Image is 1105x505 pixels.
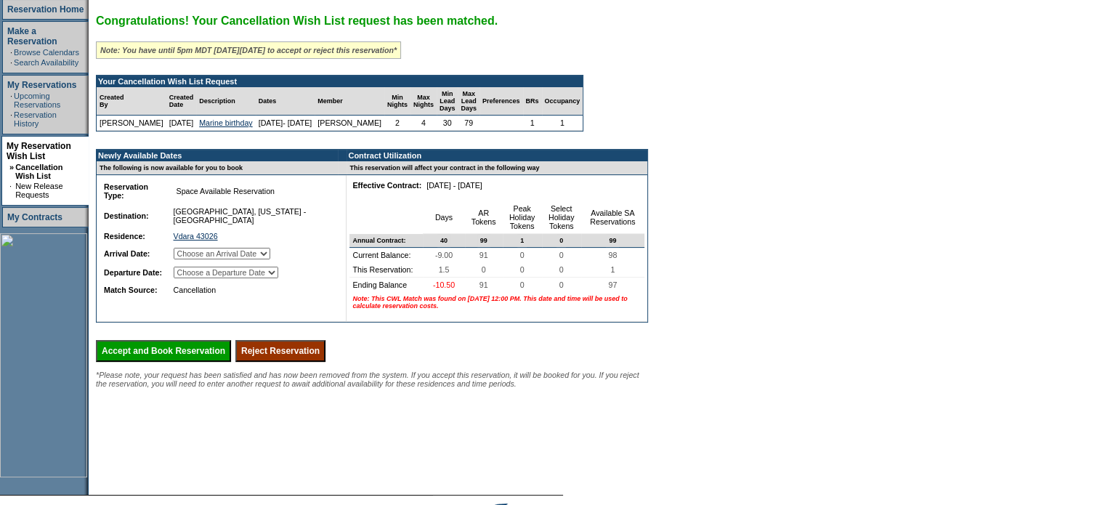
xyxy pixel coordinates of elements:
td: This reservation will affect your contract in the following way [347,161,647,175]
a: My Reservations [7,80,76,90]
a: Vdara 43026 [174,232,218,241]
td: Occupancy [542,87,583,116]
a: Reservation History [14,110,57,128]
span: Space Available Reservation [174,184,278,198]
i: Note: You have until 5pm MDT [DATE][DATE] to accept or reject this reservation* [100,46,397,54]
td: · [10,92,12,109]
span: 97 [605,278,620,292]
td: Note: This CWL Match was found on [DATE] 12:00 PM. This date and time will be used to calculate r... [349,292,644,312]
td: Dates [256,87,315,116]
td: Annual Contract: [349,234,423,248]
a: Upcoming Reservations [14,92,60,109]
a: Browse Calendars [14,48,79,57]
span: Congratulations! Your Cancellation Wish List request has been matched. [96,15,498,27]
a: My Contracts [7,212,62,222]
span: 0 [479,262,489,277]
span: 99 [477,234,490,247]
td: Select Holiday Tokens [542,201,581,234]
td: Max Lead Days [458,87,479,116]
td: Your Cancellation Wish List Request [97,76,583,87]
span: 91 [477,278,491,292]
span: 0 [517,262,527,277]
td: · [9,182,14,199]
span: -10.50 [430,278,458,292]
span: 0 [556,234,566,247]
td: Contract Utilization [347,150,647,161]
td: [DATE]- [DATE] [256,116,315,131]
span: 99 [606,234,619,247]
td: Cancellation [171,283,334,297]
td: Newly Available Dates [97,150,338,161]
td: Min Nights [384,87,410,116]
a: Cancellation Wish List [15,163,62,180]
span: 40 [437,234,450,247]
td: · [10,48,12,57]
span: 0 [556,278,567,292]
b: Match Source: [104,286,157,294]
a: Make a Reservation [7,26,57,47]
td: Min Lead Days [437,87,458,116]
td: AR Tokens [465,201,503,234]
td: [PERSON_NAME] [315,116,384,131]
a: Search Availability [14,58,78,67]
span: 0 [556,262,567,277]
a: My Reservation Wish List [7,141,71,161]
td: Created By [97,87,166,116]
td: Ending Balance [349,278,423,292]
span: 1.5 [436,262,453,277]
td: 30 [437,116,458,131]
td: 1 [523,116,542,131]
td: Days [423,201,464,234]
b: Departure Date: [104,268,162,277]
span: 0 [517,278,527,292]
td: BRs [523,87,542,116]
td: Description [196,87,255,116]
a: New Release Requests [15,182,62,199]
span: 98 [605,248,620,262]
td: 2 [384,116,410,131]
b: Destination: [104,211,149,220]
td: 4 [410,116,437,131]
td: · [10,110,12,128]
td: [PERSON_NAME] [97,116,166,131]
b: Effective Contract: [352,181,421,190]
td: 79 [458,116,479,131]
td: Max Nights [410,87,437,116]
a: Reservation Home [7,4,84,15]
b: Arrival Date: [104,249,150,258]
span: 91 [477,248,491,262]
td: Available SA Reservations [581,201,644,234]
b: » [9,163,14,171]
span: 0 [556,248,567,262]
td: The following is now available for you to book [97,161,338,175]
td: [GEOGRAPHIC_DATA], [US_STATE] - [GEOGRAPHIC_DATA] [171,204,334,227]
span: *Please note, your request has been satisfied and has now been removed from the system. If you ac... [96,371,639,388]
td: This Reservation: [349,262,423,278]
span: 1 [517,234,527,247]
td: · [10,58,12,67]
nobr: [DATE] - [DATE] [426,181,482,190]
a: Marine birthday [199,118,252,127]
td: Created Date [166,87,197,116]
td: Peak Holiday Tokens [503,201,542,234]
span: -9.00 [432,248,456,262]
span: 0 [517,248,527,262]
b: Reservation Type: [104,182,148,200]
b: Residence: [104,232,145,241]
input: Reject Reservation [235,340,325,362]
td: Current Balance: [349,248,423,262]
td: [DATE] [166,116,197,131]
span: 1 [607,262,618,277]
input: Accept and Book Reservation [96,340,231,362]
td: 1 [542,116,583,131]
td: Member [315,87,384,116]
td: Preferences [479,87,523,116]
